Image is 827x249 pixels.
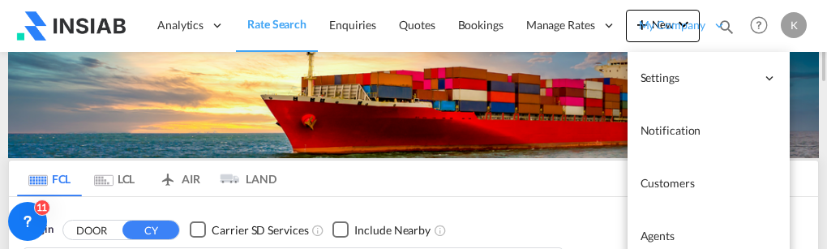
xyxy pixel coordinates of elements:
span: Bookings [458,18,503,32]
md-pagination-wrapper: Use the left and right arrow keys to navigate between tabs [17,161,276,196]
md-icon: icon-airplane [158,170,178,182]
span: My Company [639,17,705,33]
span: Notification [641,123,701,137]
span: Help [745,11,773,39]
md-tab-item: LCL [82,161,147,196]
span: Rate Search [247,17,306,31]
md-icon: Unchecked: Search for CY (Container Yard) services for all selected carriers.Checked : Search for... [311,224,324,237]
md-icon: Unchecked: Ignores neighbouring ports when fetching rates.Checked : Includes neighbouring ports w... [434,224,447,237]
div: Help [745,11,781,41]
button: DOOR [63,221,120,239]
div: Carrier SD Services [212,222,308,238]
md-tab-item: AIR [147,161,212,196]
a: Notification [628,105,790,157]
span: Agents [641,229,675,243]
span: Manage Rates [526,17,595,33]
span: Analytics [157,17,204,33]
md-checkbox: Checkbox No Ink [332,221,431,238]
a: Customers [628,157,790,210]
span: Customers [641,176,695,190]
md-tab-item: FCL [17,161,82,196]
div: Settings [628,52,790,105]
button: CY [122,221,179,239]
img: LCL+%26+FCL+BACKGROUND.png [8,39,819,158]
div: K [781,12,807,38]
span: Enquiries [329,18,376,32]
md-tab-item: LAND [212,161,276,196]
div: Include Nearby [354,222,431,238]
md-checkbox: Checkbox No Ink [190,221,308,238]
span: Quotes [399,18,435,32]
img: 0ea05a20c6b511ef93588b618553d863.png [16,7,126,44]
span: Settings [641,70,756,86]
